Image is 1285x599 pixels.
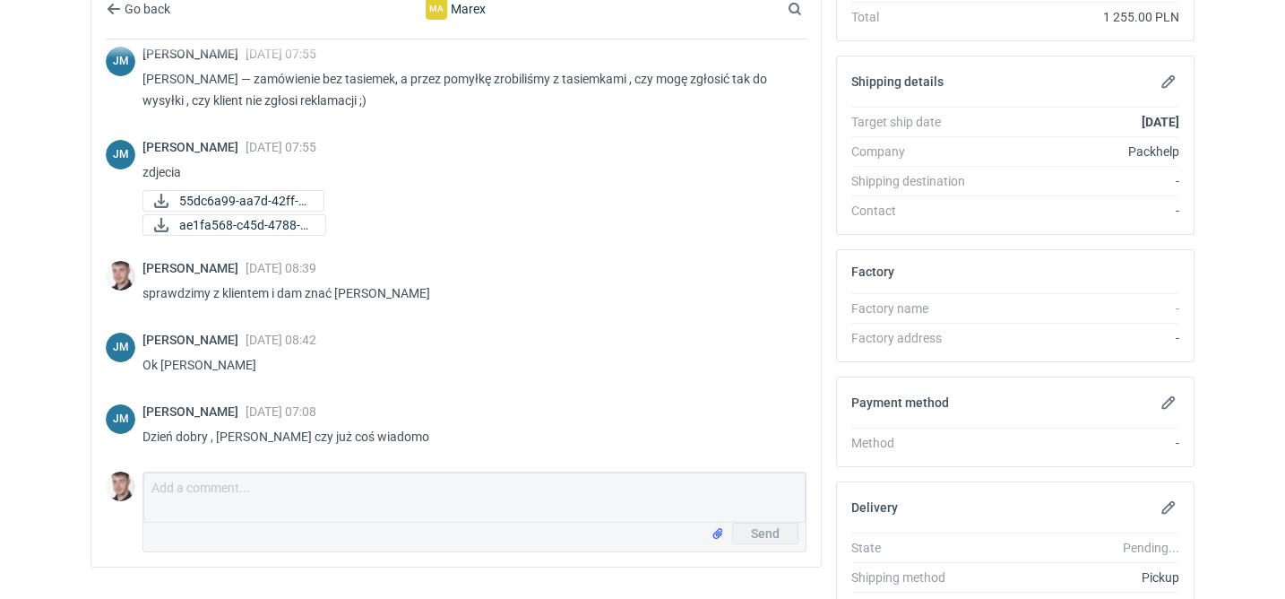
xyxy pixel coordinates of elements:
span: [DATE] 07:08 [246,404,316,419]
strong: [DATE] [1142,115,1179,129]
button: Edit delivery details [1158,497,1179,518]
div: Contact [851,202,982,220]
div: - [982,434,1179,452]
span: Go back [121,3,170,15]
h2: Payment method [851,395,949,410]
div: Total [851,8,982,26]
div: Joanna Myślak [106,47,135,76]
div: Joanna Myślak [106,404,135,434]
p: zdjecia [142,161,792,183]
a: 55dc6a99-aa7d-42ff-a... [142,190,324,212]
button: Send [732,523,798,544]
div: ae1fa568-c45d-4788-8817-7212520b5bf0.jpg [142,214,322,236]
span: 55dc6a99-aa7d-42ff-a... [179,191,309,211]
span: [PERSON_NAME] [142,140,246,154]
span: [DATE] 07:55 [246,47,316,61]
div: Pickup [982,569,1179,586]
span: [DATE] 08:39 [246,261,316,275]
div: - [982,172,1179,190]
img: Maciej Sikora [106,261,135,291]
figcaption: JM [106,47,135,76]
div: Target ship date [851,113,982,131]
span: Send [751,527,780,540]
div: Shipping destination [851,172,982,190]
div: - [982,329,1179,347]
div: Shipping method [851,569,982,586]
img: Maciej Sikora [106,472,135,501]
span: [DATE] 08:42 [246,333,316,347]
div: Method [851,434,982,452]
div: Joanna Myślak [106,333,135,362]
div: Packhelp [982,143,1179,161]
div: 55dc6a99-aa7d-42ff-a306-a7e054a55f97.jpg [142,190,322,212]
span: [PERSON_NAME] [142,333,246,347]
span: [PERSON_NAME] [142,404,246,419]
h2: Shipping details [851,74,944,89]
p: [PERSON_NAME] — zamówienie bez tasiemek, a przez pomyłkę zrobiliśmy z tasiemkami , czy mogę zgłos... [142,68,792,111]
div: Company [851,143,982,161]
button: Edit payment method [1158,392,1179,413]
p: sprawdzimy z klientem i dam znać [PERSON_NAME] [142,282,792,304]
figcaption: JM [106,333,135,362]
figcaption: JM [106,404,135,434]
div: - [982,299,1179,317]
h2: Delivery [851,500,898,515]
span: [PERSON_NAME] [142,261,246,275]
div: Factory name [851,299,982,317]
div: - [982,202,1179,220]
button: Edit shipping details [1158,71,1179,92]
a: ae1fa568-c45d-4788-8... [142,214,326,236]
p: Dzień dobry , [PERSON_NAME] czy już coś wiadomo [142,426,792,447]
span: ae1fa568-c45d-4788-8... [179,215,311,235]
figcaption: JM [106,140,135,169]
span: [PERSON_NAME] [142,47,246,61]
p: Ok [PERSON_NAME] [142,354,792,376]
span: [DATE] 07:55 [246,140,316,154]
div: 1 255.00 PLN [982,8,1179,26]
div: Factory address [851,329,982,347]
h2: Factory [851,265,894,279]
em: Pending... [1123,541,1179,555]
div: Joanna Myślak [106,140,135,169]
div: State [851,539,982,557]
